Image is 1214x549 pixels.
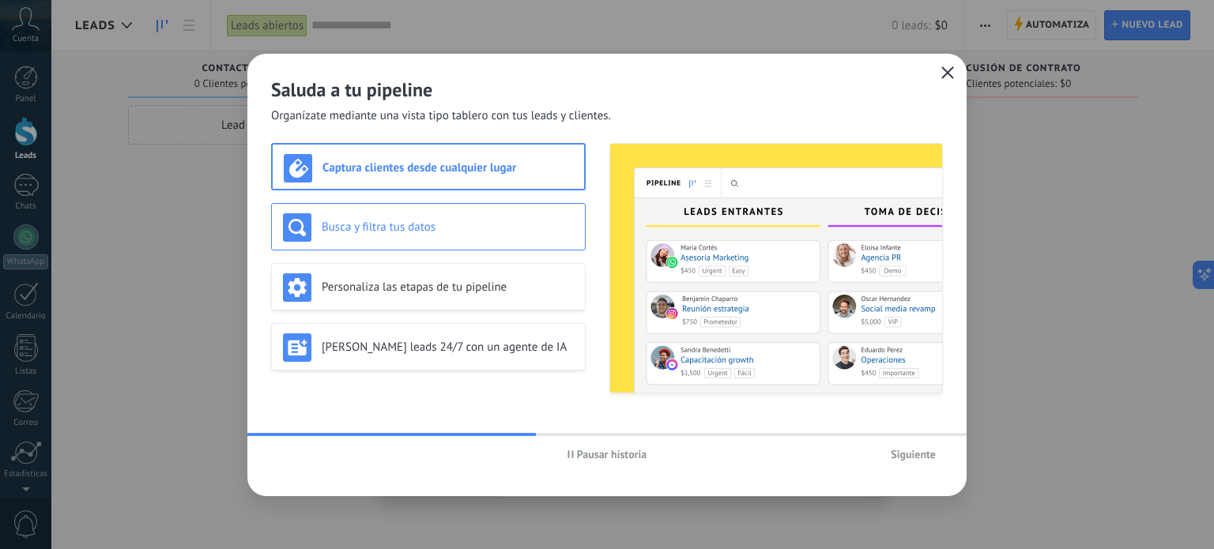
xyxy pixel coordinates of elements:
[322,160,573,175] h3: Captura clientes desde cualquier lugar
[884,442,943,466] button: Siguiente
[322,220,574,235] h3: Busca y filtra tus datos
[271,108,611,124] span: Organízate mediante una vista tipo tablero con tus leads y clientes.
[560,442,654,466] button: Pausar historia
[271,77,943,102] h2: Saluda a tu pipeline
[322,340,574,355] h3: [PERSON_NAME] leads 24/7 con un agente de IA
[322,280,574,295] h3: Personaliza las etapas de tu pipeline
[577,449,647,460] span: Pausar historia
[891,449,936,460] span: Siguiente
